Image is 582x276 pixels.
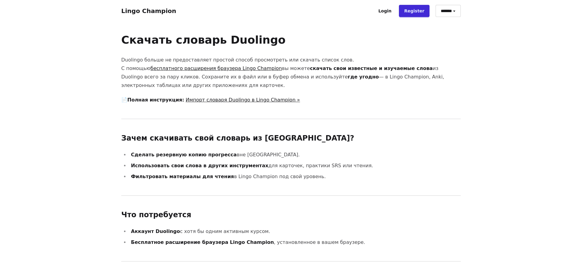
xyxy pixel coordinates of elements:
strong: где угодно [348,74,379,80]
a: Login [373,5,396,17]
a: Импорт словаря Duolingo в Lingo Champion » [186,97,300,103]
h2: Что потребуется [121,210,461,220]
strong: Аккаунт Duolingo [131,228,180,234]
strong: Использовать свои слова в других инструментах [131,163,268,168]
li: вне [GEOGRAPHIC_DATA]. [129,151,461,159]
h1: Скачать словарь Duolingo [121,34,461,46]
a: бесплатного расширения браузера Lingo Champion [150,65,282,71]
strong: Фильтровать материалы для чтения [131,174,234,179]
strong: Бесплатное расширение браузера Lingo Champion [131,239,274,245]
li: в Lingo Champion под свой уровень. [129,172,461,181]
p: 📄 [121,96,461,104]
a: Register [399,5,430,17]
h2: Зачем скачивать свой словарь из [GEOGRAPHIC_DATA]? [121,134,461,143]
li: для карточек, практики SRS или чтения. [129,161,461,170]
a: Lingo Champion [121,7,176,15]
strong: Полная инструкция: [127,97,184,103]
strong: скачать свои известные и изучаемые слова [310,65,433,71]
li: , установленное в вашем браузере. [129,238,461,247]
li: с хотя бы одним активным курсом. [129,227,461,236]
p: Duolingo больше не предоставляет простой способ просмотреть или скачать список слов. С помощью вы... [121,56,461,90]
strong: Сделать резервную копию прогресса [131,152,237,158]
